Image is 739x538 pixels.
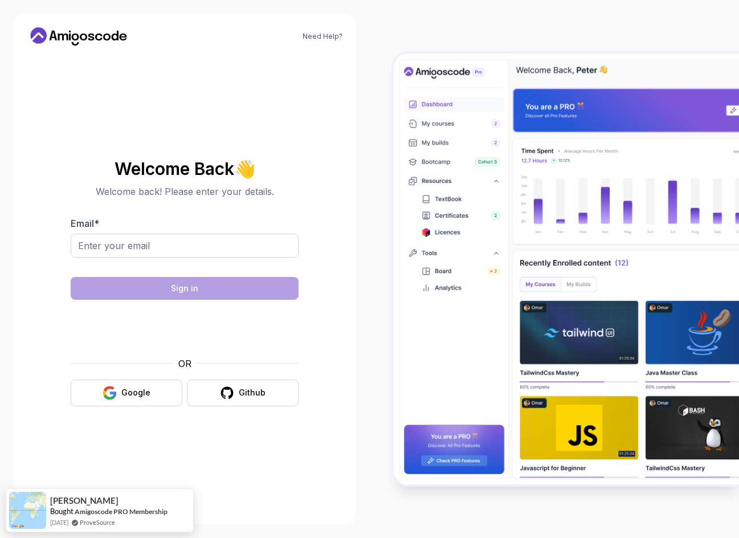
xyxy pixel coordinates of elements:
[71,185,299,198] p: Welcome back! Please enter your details.
[178,357,191,370] p: OR
[50,496,119,506] span: [PERSON_NAME]
[27,27,130,46] a: Home link
[75,507,168,516] a: Amigoscode PRO Membership
[71,277,299,300] button: Sign in
[9,492,46,529] img: provesource social proof notification image
[71,380,182,406] button: Google
[187,380,299,406] button: Github
[50,517,68,527] span: [DATE]
[80,517,115,527] a: ProveSource
[71,160,299,178] h2: Welcome Back
[99,307,271,350] iframe: Widget containing checkbox for hCaptcha security challenge
[121,387,150,398] div: Google
[303,32,342,41] a: Need Help?
[394,54,739,484] img: Amigoscode Dashboard
[232,156,259,181] span: 👋
[239,387,266,398] div: Github
[50,507,74,516] span: Bought
[71,234,299,258] input: Enter your email
[71,218,99,229] label: Email *
[171,283,198,294] div: Sign in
